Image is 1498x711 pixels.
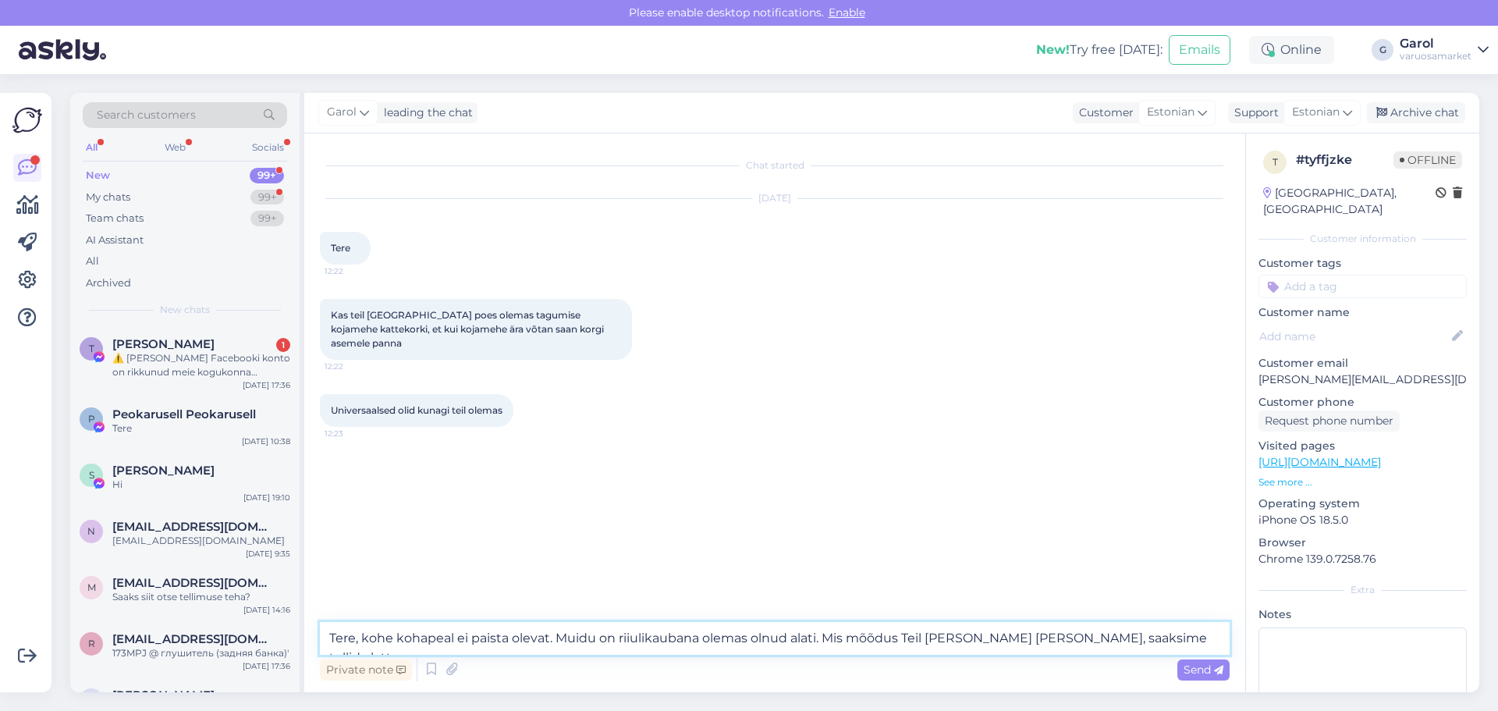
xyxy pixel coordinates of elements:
span: nikolajzur@gmail.com [112,520,275,534]
p: Customer tags [1258,255,1467,272]
span: Jack Liang [112,688,215,702]
div: [DATE] 9:35 [246,548,290,560]
div: Chat started [320,158,1230,172]
div: [DATE] 19:10 [243,492,290,503]
span: 12:22 [325,265,383,277]
span: Search customers [97,107,196,123]
div: All [86,254,99,269]
span: Estonian [1147,104,1194,121]
div: Tere [112,421,290,435]
div: [DATE] 14:16 [243,604,290,616]
span: New chats [160,303,210,317]
div: AI Assistant [86,233,144,248]
span: Thabiso Tsubele [112,337,215,351]
div: 173MPJ @ глушитель (задняя банка)' [112,646,290,660]
span: Estonian [1292,104,1340,121]
div: Web [162,137,189,158]
button: Emails [1169,35,1230,65]
span: Offline [1393,151,1462,169]
a: [URL][DOMAIN_NAME] [1258,455,1381,469]
span: Universaalsed olid kunagi teil olemas [331,404,502,416]
div: G [1372,39,1393,61]
div: Team chats [86,211,144,226]
span: Sally Wu [112,464,215,478]
div: Garol [1400,37,1471,50]
span: mihkel.luidalepp@hotmail.com [112,576,275,590]
p: Chrome 139.0.7258.76 [1258,551,1467,567]
span: Enable [824,5,870,20]
p: Visited pages [1258,438,1467,454]
div: Request phone number [1258,411,1400,432]
div: Extra [1258,583,1467,597]
span: t [1273,156,1278,168]
div: My chats [86,190,130,205]
div: New [86,168,110,183]
span: T [89,343,94,354]
span: Kas teil [GEOGRAPHIC_DATA] poes olemas tagumise kojamehe kattekorki, et kui kojamehe ära võtan sa... [331,309,606,349]
p: [PERSON_NAME][EMAIL_ADDRESS][DOMAIN_NAME] [1258,371,1467,388]
div: Online [1249,36,1334,64]
span: Peokarusell Peokarusell [112,407,256,421]
div: varuosamarket [1400,50,1471,62]
p: Operating system [1258,496,1467,512]
span: 12:22 [325,361,383,372]
img: Askly Logo [12,105,42,135]
textarea: Tere, kohe kohapeal ei paista olevat. Muidu on riiulikaubana olemas olnud alati. Mis mõõdus Teil ... [320,622,1230,655]
p: Browser [1258,535,1467,551]
div: [EMAIL_ADDRESS][DOMAIN_NAME] [112,534,290,548]
span: S [89,469,94,481]
span: Garol [327,104,357,121]
div: 99+ [250,211,284,226]
div: leading the chat [378,105,473,121]
div: 99+ [250,190,284,205]
p: Customer name [1258,304,1467,321]
span: r [88,638,95,649]
p: See more ... [1258,475,1467,489]
div: 1 [276,338,290,352]
div: 99+ [250,168,284,183]
div: Archive chat [1367,102,1465,123]
p: Customer phone [1258,394,1467,411]
div: Customer information [1258,232,1467,246]
div: Customer [1073,105,1134,121]
span: P [88,413,95,425]
span: Send [1184,663,1223,677]
span: roadangelltd11@gmail.com [112,632,275,646]
div: Socials [249,137,287,158]
input: Add a tag [1258,275,1467,298]
input: Add name [1259,328,1449,345]
div: Support [1228,105,1279,121]
div: # tyffjzke [1296,151,1393,169]
div: [DATE] 10:38 [242,435,290,447]
b: New! [1036,42,1070,57]
div: All [83,137,101,158]
div: Private note [320,659,412,681]
span: n [87,525,95,537]
div: Hi [112,478,290,492]
div: [DATE] [320,191,1230,205]
div: [DATE] 17:36 [243,379,290,391]
span: 12:23 [325,428,383,439]
div: Saaks siit otse tellimuse teha? [112,590,290,604]
p: iPhone OS 18.5.0 [1258,512,1467,528]
span: Tere [331,242,350,254]
div: Try free [DATE]: [1036,41,1163,59]
a: Garolvaruosamarket [1400,37,1489,62]
p: Notes [1258,606,1467,623]
span: m [87,581,96,593]
div: ⚠️ [PERSON_NAME] Facebooki konto on rikkunud meie kogukonna standardeid. Meie süsteem on saanud p... [112,351,290,379]
p: Customer email [1258,355,1467,371]
div: [GEOGRAPHIC_DATA], [GEOGRAPHIC_DATA] [1263,185,1436,218]
div: Archived [86,276,131,291]
div: [DATE] 17:36 [243,660,290,672]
